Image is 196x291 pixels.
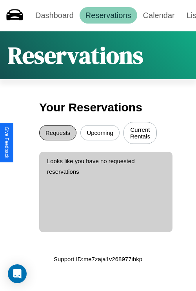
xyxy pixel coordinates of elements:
h1: Reservations [8,39,143,71]
div: Give Feedback [4,127,9,158]
a: Calendar [137,7,181,24]
button: Upcoming [80,125,120,140]
button: Current Rentals [123,122,157,144]
p: Support ID: me7zaja1v268977ibkp [54,254,142,264]
a: Dashboard [29,7,80,24]
div: Open Intercom Messenger [8,264,27,283]
p: Looks like you have no requested reservations [47,156,165,177]
button: Requests [39,125,76,140]
a: Reservations [80,7,137,24]
h3: Your Reservations [39,97,157,118]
